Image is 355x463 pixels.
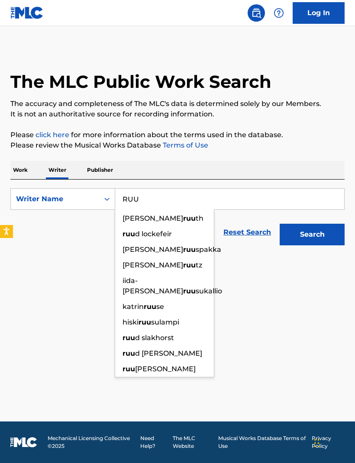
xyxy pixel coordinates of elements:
[161,141,208,149] a: Terms of Use
[10,140,345,151] p: Please review the Musical Works Database
[140,434,168,450] a: Need Help?
[135,365,196,373] span: [PERSON_NAME]
[10,99,345,109] p: The accuracy and completeness of The MLC's data is determined solely by our Members.
[10,130,345,140] p: Please for more information about the terms used in the database.
[46,161,69,179] p: Writer
[156,302,164,311] span: se
[84,161,116,179] p: Publisher
[139,318,151,326] strong: ruu
[10,71,271,93] h1: The MLC Public Work Search
[312,421,355,463] iframe: Chat Widget
[10,161,30,179] p: Work
[183,261,196,269] strong: ruu
[48,434,135,450] span: Mechanical Licensing Collective © 2025
[135,334,174,342] span: d slakhorst
[123,334,135,342] strong: ruu
[151,318,179,326] span: sulampi
[10,109,345,119] p: It is not an authoritative source for recording information.
[270,4,287,22] div: Help
[35,131,69,139] a: click here
[196,261,202,269] span: tz
[183,214,196,222] strong: ruu
[10,188,345,250] form: Search Form
[314,430,319,456] div: Drag
[196,214,203,222] span: th
[280,224,345,245] button: Search
[135,230,172,238] span: d lockefeir
[123,349,135,357] strong: ruu
[123,214,183,222] span: [PERSON_NAME]
[123,230,135,238] strong: ruu
[293,2,345,24] a: Log In
[123,261,183,269] span: [PERSON_NAME]
[173,434,213,450] a: The MLC Website
[196,287,222,295] span: sukallio
[251,8,261,18] img: search
[274,8,284,18] img: help
[144,302,156,311] strong: ruu
[10,6,44,19] img: MLC Logo
[123,277,183,295] span: iida-[PERSON_NAME]
[123,318,139,326] span: hiski
[218,434,307,450] a: Musical Works Database Terms of Use
[196,245,221,254] span: spakka
[123,302,144,311] span: katrin
[123,245,183,254] span: [PERSON_NAME]
[135,349,202,357] span: d [PERSON_NAME]
[183,245,196,254] strong: ruu
[219,223,275,242] a: Reset Search
[123,365,135,373] strong: ruu
[10,437,37,447] img: logo
[16,194,94,204] div: Writer Name
[248,4,265,22] a: Public Search
[183,287,196,295] strong: ruu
